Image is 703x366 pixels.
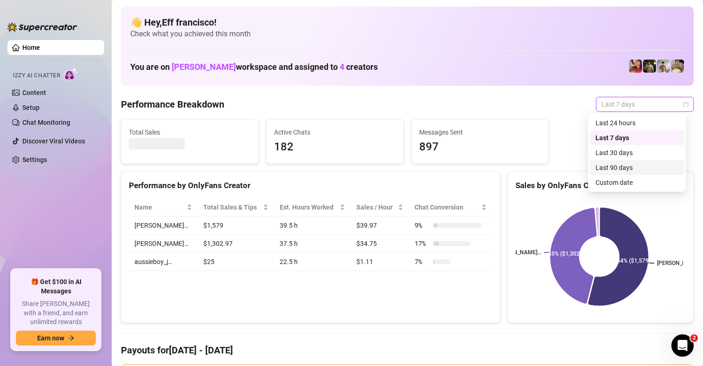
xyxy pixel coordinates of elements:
span: 182 [274,138,396,156]
text: [PERSON_NAME]… [495,249,542,256]
span: 7 % [415,257,429,267]
div: Custom date [596,177,678,188]
span: 897 [419,138,541,156]
span: 🎁 Get $100 in AI Messages [16,278,96,296]
a: Home [22,44,40,51]
span: 2 [690,334,698,342]
div: Last 24 hours [596,118,678,128]
span: Sales / Hour [356,202,396,212]
h1: You are on workspace and assigned to creators [130,62,378,72]
span: arrow-right [68,335,74,341]
div: Last 24 hours [590,115,684,130]
th: Chat Conversion [409,198,492,217]
a: Settings [22,156,47,163]
span: calendar [683,102,689,107]
a: Chat Monitoring [22,119,70,126]
span: Active Chats [274,127,396,137]
td: $39.97 [351,217,409,235]
span: Total Sales & Tips [203,202,261,212]
span: Share [PERSON_NAME] with a friend, and earn unlimited rewards [16,299,96,327]
span: 17 % [415,238,429,249]
div: Last 30 days [596,148,678,158]
td: $1,302.97 [198,235,274,253]
td: $1,579 [198,217,274,235]
h4: Payouts for [DATE] - [DATE] [121,344,694,357]
td: [PERSON_NAME]… [129,235,198,253]
span: 9 % [415,220,429,230]
span: Chat Conversion [415,202,479,212]
td: $34.75 [351,235,409,253]
img: Aussieboy_jfree [671,60,684,73]
span: 4 [340,62,344,72]
td: aussieboy_j… [129,253,198,271]
div: Last 7 days [596,133,678,143]
span: Earn now [37,334,64,342]
span: Izzy AI Chatter [13,71,60,80]
img: AI Chatter [64,68,78,81]
span: Last 7 days [602,97,688,111]
button: Earn nowarrow-right [16,331,96,346]
div: Est. Hours Worked [280,202,338,212]
td: $25 [198,253,274,271]
th: Sales / Hour [351,198,409,217]
h4: Performance Breakdown [121,98,224,111]
img: Vanessa [629,60,642,73]
img: aussieboy_j [657,60,670,73]
td: 37.5 h [274,235,351,253]
div: Last 90 days [590,160,684,175]
div: Last 7 days [590,130,684,145]
span: [PERSON_NAME] [172,62,236,72]
img: Tony [643,60,656,73]
th: Total Sales & Tips [198,198,274,217]
div: Custom date [590,175,684,190]
div: Sales by OnlyFans Creator [516,179,686,192]
td: $1.11 [351,253,409,271]
a: Content [22,89,46,96]
iframe: Intercom live chat [671,334,694,357]
th: Name [129,198,198,217]
a: Setup [22,104,40,111]
span: Total Sales [129,127,251,137]
a: Discover Viral Videos [22,137,85,145]
td: 22.5 h [274,253,351,271]
div: Last 90 days [596,163,678,173]
td: [PERSON_NAME]… [129,217,198,235]
h4: 👋 Hey, Eff francisco ! [130,16,684,29]
td: 39.5 h [274,217,351,235]
span: Check what you achieved this month [130,29,684,39]
span: Messages Sent [419,127,541,137]
span: Name [134,202,185,212]
div: Performance by OnlyFans Creator [129,179,492,192]
div: Last 30 days [590,145,684,160]
img: logo-BBDzfeDw.svg [7,22,77,32]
